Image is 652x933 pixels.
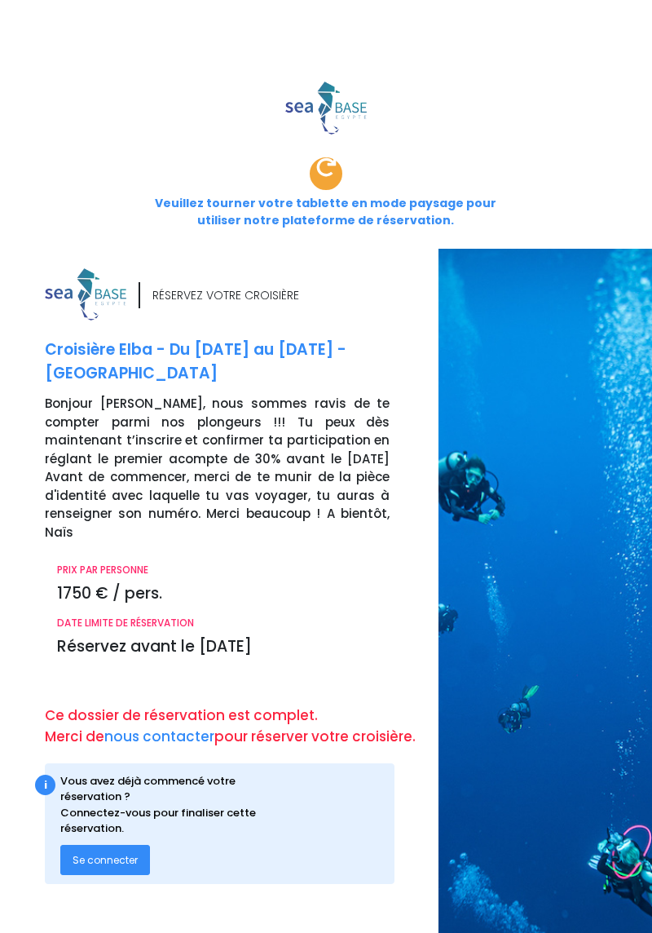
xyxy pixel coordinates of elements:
[152,287,299,304] div: RÉSERVEZ VOTRE CROISIÈRE
[60,773,281,837] div: Vous avez déjà commencé votre réservation ? Connectez-vous pour finaliser cette réservation.
[45,338,426,385] p: Croisière Elba - Du [DATE] au [DATE] - [GEOGRAPHIC_DATA]
[60,845,150,875] button: Se connecter
[45,268,126,321] img: logo_color1.png
[73,853,138,867] span: Se connecter
[285,82,367,135] img: logo_color1.png
[60,852,150,866] a: Se connecter
[57,582,390,606] p: 1750 € / pers.
[104,727,214,746] a: nous contacter
[45,395,426,542] p: Bonjour [PERSON_NAME], nous sommes ravis de te compter parmi nos plongeurs !!! Tu peux dès mainte...
[57,616,390,630] p: DATE LIMITE DE RÉSERVATION
[57,563,390,577] p: PRIX PAR PERSONNE
[155,195,496,228] span: Veuillez tourner votre tablette en mode paysage pour utiliser notre plateforme de réservation.
[57,635,390,659] p: Réservez avant le [DATE]
[35,775,55,795] div: i
[45,705,426,747] p: Ce dossier de réservation est complet. Merci de pour réserver votre croisière.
